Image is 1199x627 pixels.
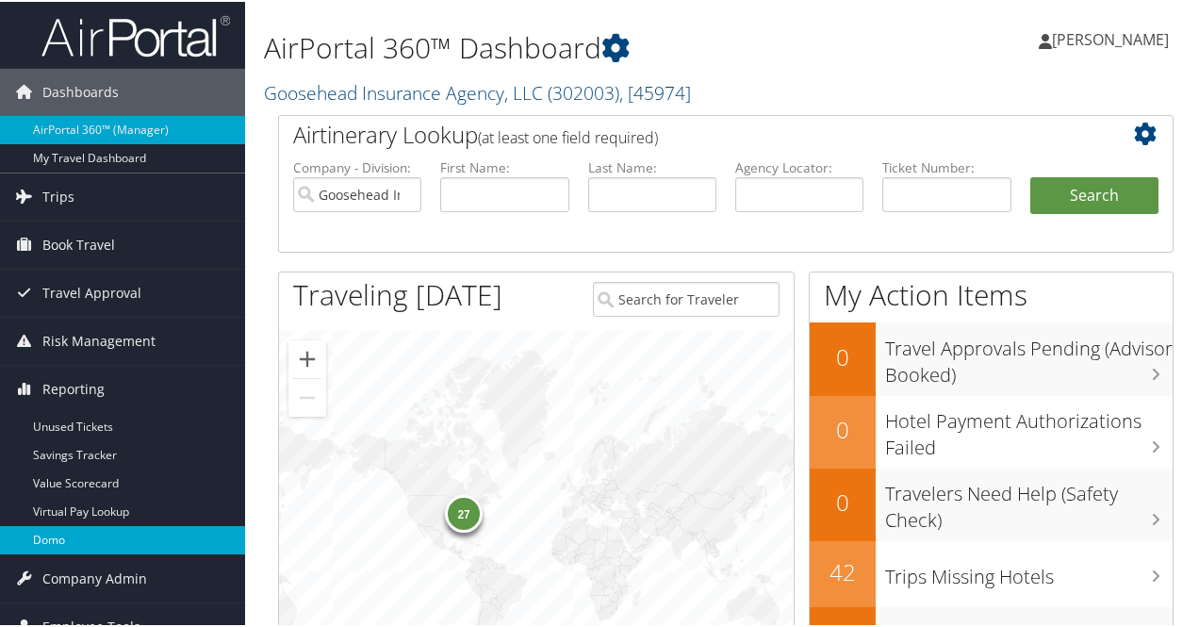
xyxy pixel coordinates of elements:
a: 0Travelers Need Help (Safety Check) [810,467,1173,539]
h2: 0 [810,339,876,371]
span: , [ 45974 ] [619,78,691,104]
span: ( 302003 ) [548,78,619,104]
span: Risk Management [42,316,156,363]
span: (at least one field required) [478,125,658,146]
span: Trips [42,172,74,219]
input: Search for Traveler [593,280,779,315]
h3: Trips Missing Hotels [885,553,1173,588]
span: Company Admin [42,553,147,601]
h2: 42 [810,554,876,586]
h1: AirPortal 360™ Dashboard [264,26,879,66]
a: 0Hotel Payment Authorizations Failed [810,394,1173,467]
label: Last Name: [588,157,716,175]
span: Dashboards [42,67,119,114]
span: Reporting [42,364,105,411]
a: [PERSON_NAME] [1039,9,1188,66]
label: First Name: [440,157,568,175]
span: Book Travel [42,220,115,267]
h3: Travelers Need Help (Safety Check) [885,470,1173,532]
h3: Hotel Payment Authorizations Failed [885,397,1173,459]
h3: Travel Approvals Pending (Advisor Booked) [885,324,1173,387]
label: Agency Locator: [735,157,863,175]
button: Search [1030,175,1158,213]
h2: Airtinerary Lookup [293,117,1084,149]
span: Travel Approval [42,268,141,315]
button: Zoom out [288,377,326,415]
a: Goosehead Insurance Agency, LLC [264,78,691,104]
div: 27 [445,493,483,531]
button: Zoom in [288,338,326,376]
a: 0Travel Approvals Pending (Advisor Booked) [810,321,1173,393]
h1: Traveling [DATE] [293,273,502,313]
h2: 0 [810,485,876,517]
label: Ticket Number: [882,157,1010,175]
span: [PERSON_NAME] [1052,27,1169,48]
a: 42Trips Missing Hotels [810,539,1173,605]
label: Company - Division: [293,157,421,175]
img: airportal-logo.png [41,12,230,57]
h1: My Action Items [810,273,1173,313]
h2: 0 [810,412,876,444]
